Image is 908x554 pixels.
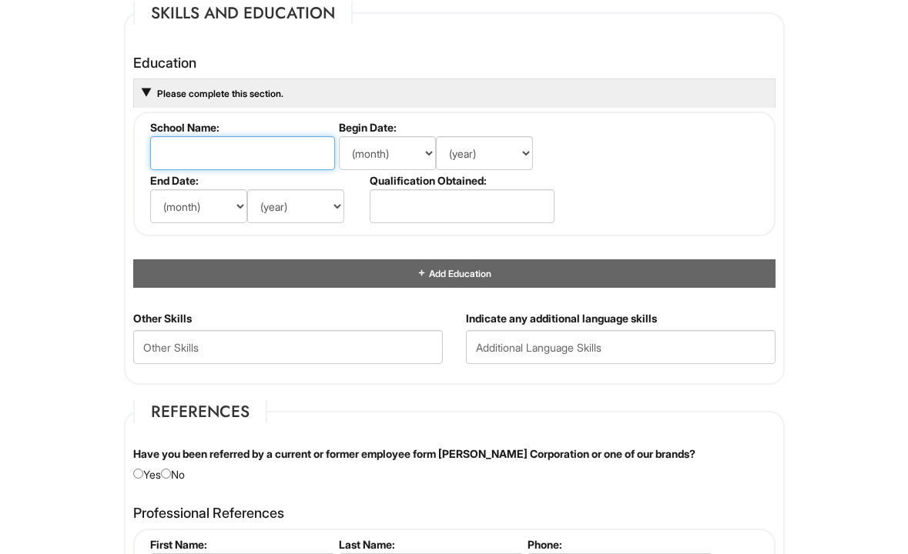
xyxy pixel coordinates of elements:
[133,400,267,423] legend: References
[122,446,787,482] div: Yes No
[528,538,710,551] label: Phone:
[133,2,353,25] legend: Skills and Education
[427,268,491,279] span: Add Education
[133,446,695,462] label: Have you been referred by a current or former employee form [PERSON_NAME] Corporation or one of o...
[339,538,521,551] label: Last Name:
[133,311,192,326] label: Other Skills
[339,121,552,134] label: Begin Date:
[417,268,491,279] a: Add Education
[370,174,552,187] label: Qualification Obtained:
[150,174,364,187] label: End Date:
[156,88,283,99] a: Please complete this section.
[133,506,776,521] h4: Professional References
[466,311,657,326] label: Indicate any additional language skills
[133,330,443,364] input: Other Skills
[133,55,776,71] h4: Education
[466,330,776,364] input: Additional Language Skills
[150,538,333,551] label: First Name:
[150,121,333,134] label: School Name:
